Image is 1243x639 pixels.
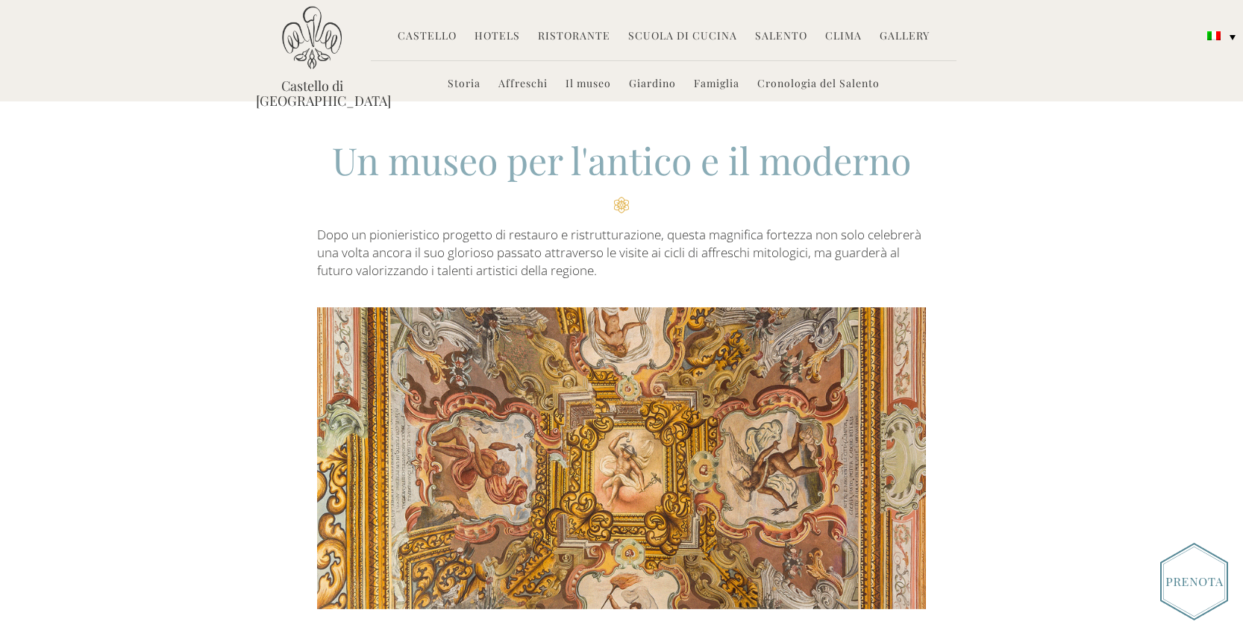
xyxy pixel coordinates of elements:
[317,292,927,624] img: mythological themes on the ceiling frescoes of Castello di Ugento
[317,226,927,280] p: Dopo un pionieristico progetto di restauro e ristrutturazione, questa magnifica fortezza non solo...
[755,28,807,45] a: Salento
[538,28,610,45] a: Ristorante
[1207,31,1221,40] img: Italiano
[282,6,342,69] img: Castello di Ugento
[498,76,548,93] a: Affreschi
[317,135,927,213] h2: Un museo per l'antico e il moderno
[398,28,457,45] a: Castello
[629,76,676,93] a: Giardino
[566,76,611,93] a: Il museo
[825,28,862,45] a: Clima
[475,28,520,45] a: Hotels
[880,28,930,45] a: Gallery
[628,28,737,45] a: Scuola di Cucina
[757,76,880,93] a: Cronologia del Salento
[256,78,368,108] a: Castello di [GEOGRAPHIC_DATA]
[448,76,480,93] a: Storia
[694,76,739,93] a: Famiglia
[1160,543,1228,620] img: Book_Button_Italian.png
